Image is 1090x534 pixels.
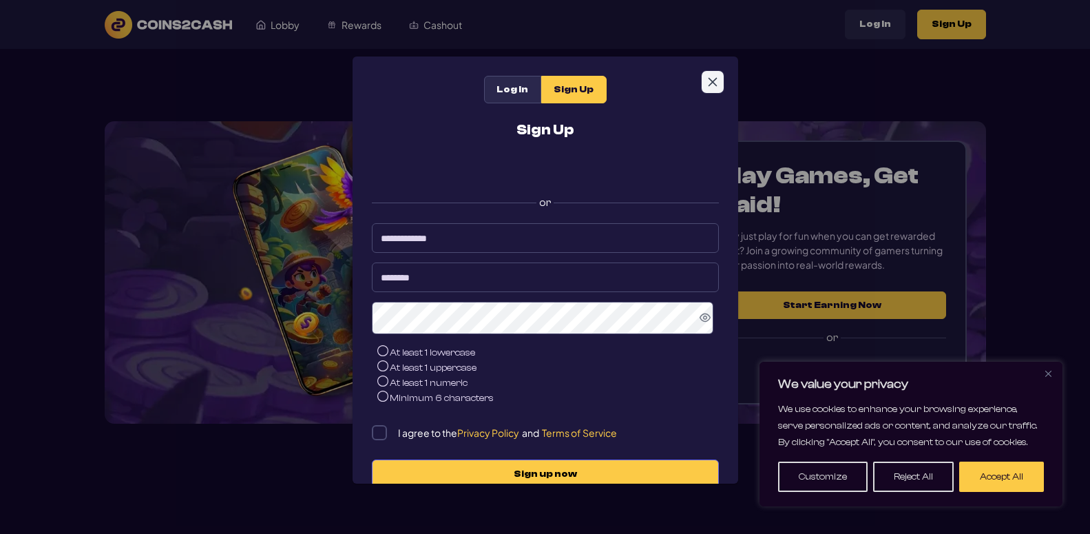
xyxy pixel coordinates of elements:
[398,427,617,439] p: I agree to the and
[496,84,528,96] span: Log In
[759,362,1062,506] div: We value your privacy
[372,184,719,214] label: or
[401,155,690,185] iframe: Button na Mag-sign in gamit ang Google
[702,71,724,93] button: Close
[516,123,574,137] h2: Sign Up
[377,360,719,376] li: At least 1 uppercase
[541,76,607,103] div: Sign Up
[1045,371,1051,377] img: Close
[408,155,683,185] div: Mag-sign in gamit ang Google. Magbubukas sa bagong tab
[554,84,594,96] span: Sign Up
[386,469,704,480] span: Sign up now
[873,462,954,492] button: Reject All
[778,401,1044,451] p: We use cookies to enhance your browsing experience, serve personalized ads or content, and analyz...
[778,462,868,492] button: Customize
[377,345,719,360] li: At least 1 lowercase
[372,460,719,489] button: Sign up now
[778,376,1044,393] p: We value your privacy
[377,391,719,406] li: Minimum 6 characters
[1040,365,1056,382] button: Close
[484,76,541,103] div: Log In
[959,462,1044,492] button: Accept All
[457,427,519,439] span: Privacy Policy
[700,312,711,323] svg: Show Password
[542,427,617,439] span: Terms of Service
[377,376,719,391] li: At least 1 numeric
